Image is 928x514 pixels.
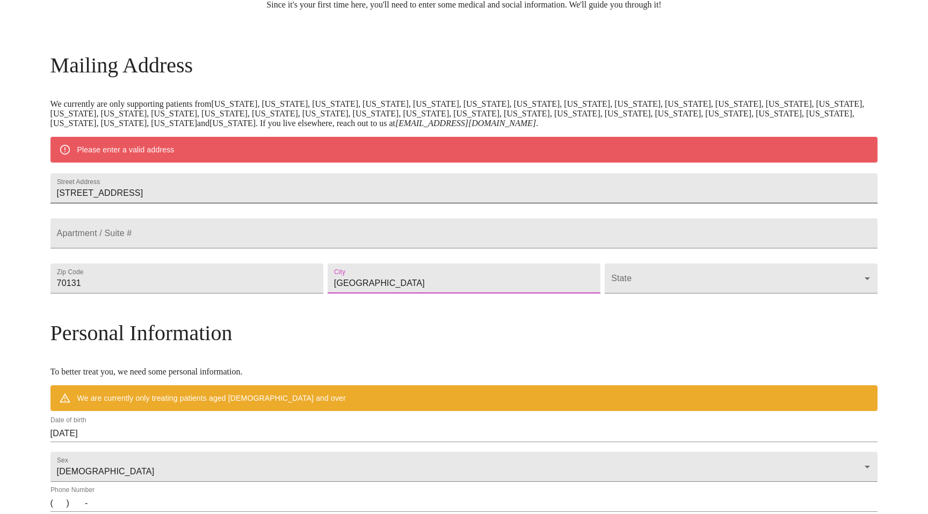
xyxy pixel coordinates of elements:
[50,417,86,424] label: Date of birth
[77,388,346,408] div: We are currently only treating patients aged [DEMOGRAPHIC_DATA] and over
[50,320,878,346] h3: Personal Information
[50,487,95,494] label: Phone Number
[50,99,878,128] p: We currently are only supporting patients from [US_STATE], [US_STATE], [US_STATE], [US_STATE], [U...
[50,367,878,377] p: To better treat you, we need some personal information.
[395,119,536,128] em: [EMAIL_ADDRESS][DOMAIN_NAME]
[605,263,878,293] div: ​
[50,53,878,78] h3: Mailing Address
[50,452,878,482] div: [DEMOGRAPHIC_DATA]
[77,140,175,159] div: Please enter a valid address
